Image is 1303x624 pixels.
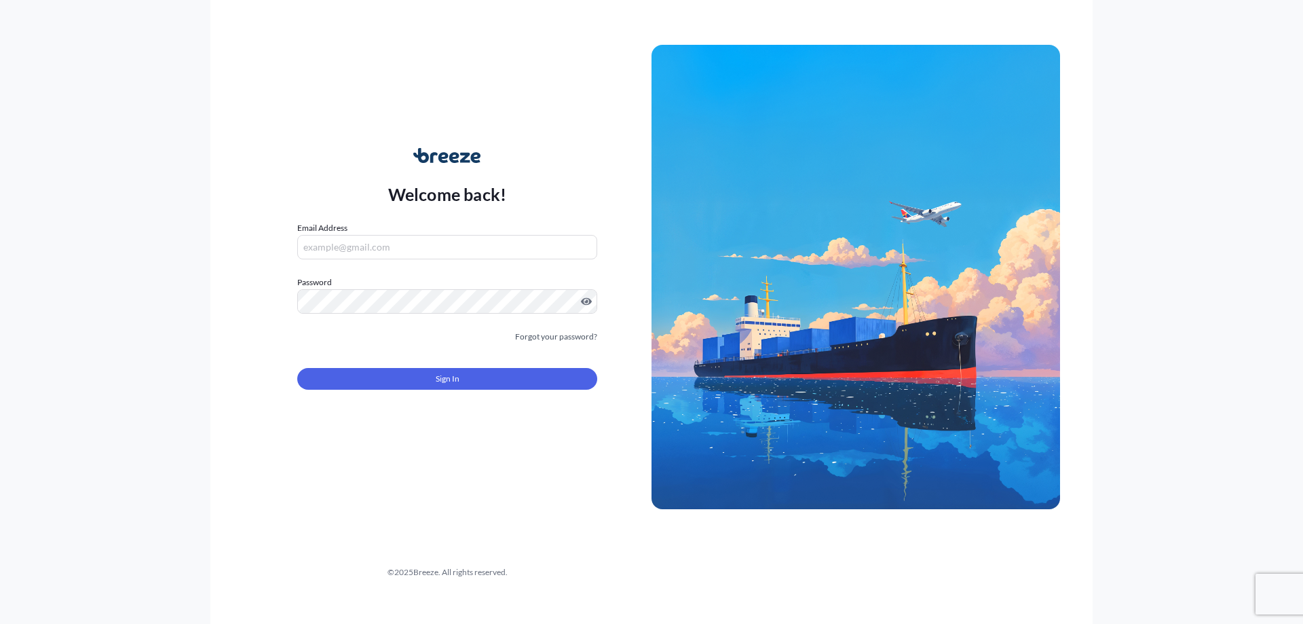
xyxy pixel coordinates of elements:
[436,372,459,386] span: Sign In
[297,235,597,259] input: example@gmail.com
[297,368,597,390] button: Sign In
[297,221,347,235] label: Email Address
[388,183,507,205] p: Welcome back!
[651,45,1060,509] img: Ship illustration
[515,330,597,344] a: Forgot your password?
[243,566,651,579] div: © 2025 Breeze. All rights reserved.
[581,296,592,307] button: Show password
[297,276,597,289] label: Password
